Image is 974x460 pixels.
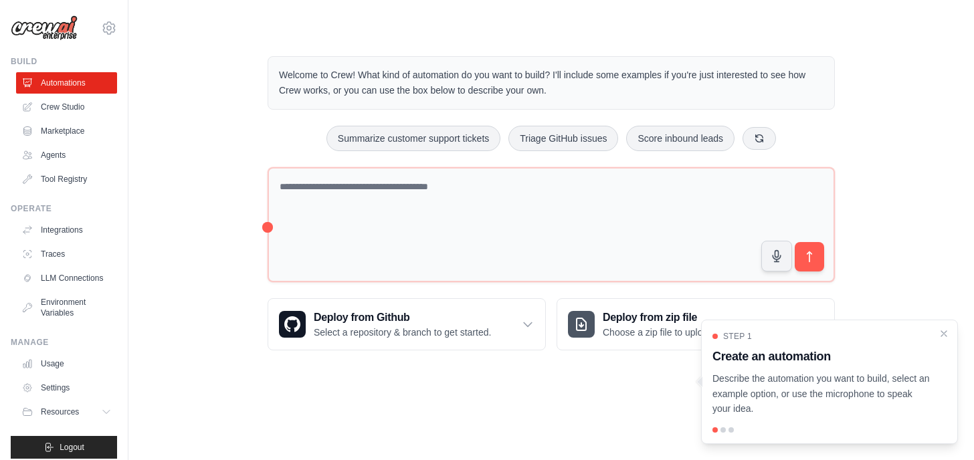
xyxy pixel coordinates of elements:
[626,126,735,151] button: Score inbound leads
[16,243,117,265] a: Traces
[314,326,491,339] p: Select a repository & branch to get started.
[508,126,618,151] button: Triage GitHub issues
[11,56,117,67] div: Build
[41,407,79,417] span: Resources
[712,371,931,417] p: Describe the automation you want to build, select an example option, or use the microphone to spe...
[11,203,117,214] div: Operate
[723,331,752,342] span: Step 1
[16,120,117,142] a: Marketplace
[11,337,117,348] div: Manage
[16,144,117,166] a: Agents
[16,219,117,241] a: Integrations
[314,310,491,326] h3: Deploy from Github
[60,442,84,453] span: Logout
[16,353,117,374] a: Usage
[326,126,500,151] button: Summarize customer support tickets
[279,68,823,98] p: Welcome to Crew! What kind of automation do you want to build? I'll include some examples if you'...
[939,328,949,339] button: Close walkthrough
[16,96,117,118] a: Crew Studio
[11,15,78,41] img: Logo
[603,326,716,339] p: Choose a zip file to upload.
[16,401,117,423] button: Resources
[603,310,716,326] h3: Deploy from zip file
[16,377,117,398] a: Settings
[712,347,931,366] h3: Create an automation
[16,267,117,289] a: LLM Connections
[11,436,117,459] button: Logout
[16,292,117,324] a: Environment Variables
[16,168,117,190] a: Tool Registry
[16,72,117,94] a: Automations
